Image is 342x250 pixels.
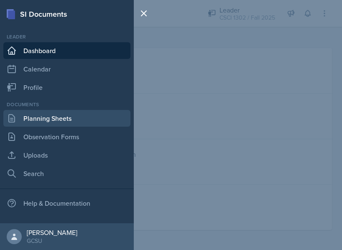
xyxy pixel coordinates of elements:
div: Leader [3,33,130,41]
div: Help & Documentation [3,195,130,212]
div: [PERSON_NAME] [27,228,77,237]
a: Profile [3,79,130,96]
a: Search [3,165,130,182]
div: GCSU [27,237,77,245]
a: Calendar [3,61,130,77]
div: Documents [3,101,130,108]
a: Observation Forms [3,128,130,145]
a: Uploads [3,147,130,163]
a: Dashboard [3,42,130,59]
a: Planning Sheets [3,110,130,127]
